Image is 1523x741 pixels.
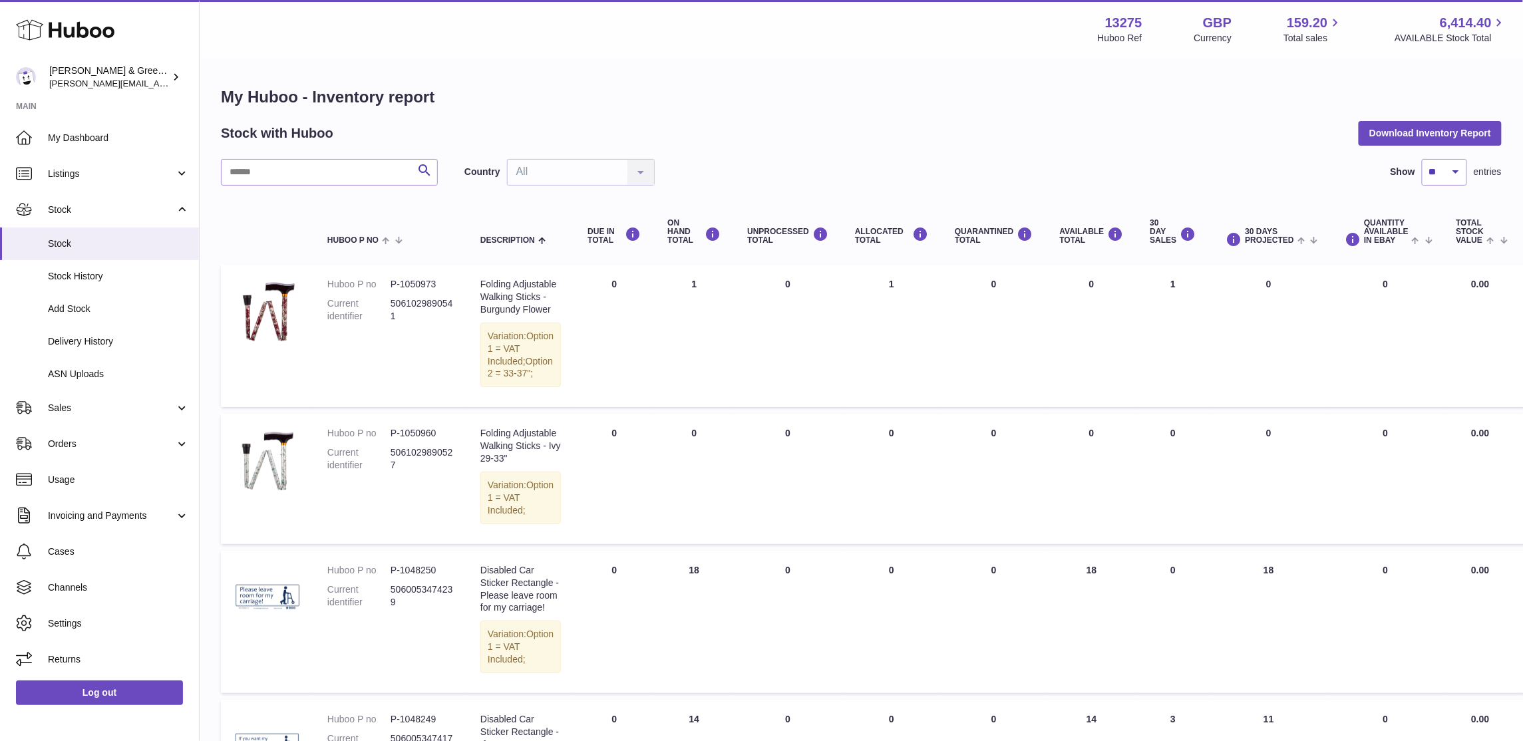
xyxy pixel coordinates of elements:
[1359,121,1502,145] button: Download Inventory Report
[480,621,561,673] div: Variation:
[327,564,391,577] dt: Huboo P no
[667,219,721,245] div: ON HAND Total
[654,265,734,407] td: 1
[1328,265,1442,407] td: 0
[480,236,535,245] span: Description
[16,67,36,87] img: ellen@bluebadgecompany.co.uk
[1137,265,1210,407] td: 1
[480,323,561,388] div: Variation:
[842,414,941,543] td: 0
[327,297,391,323] dt: Current identifier
[391,713,454,726] dd: P-1048249
[1364,219,1409,245] span: Quantity Available in eBay
[488,356,553,379] span: Option 2 = 33-37";
[1105,14,1142,32] strong: 13275
[1137,414,1210,543] td: 0
[480,472,561,524] div: Variation:
[1210,265,1329,407] td: 0
[48,510,175,522] span: Invoicing and Payments
[48,204,175,216] span: Stock
[654,551,734,693] td: 18
[391,446,454,472] dd: 5061029890527
[48,545,189,558] span: Cases
[327,446,391,472] dt: Current identifier
[734,265,842,407] td: 0
[48,581,189,594] span: Channels
[1210,414,1329,543] td: 0
[1098,32,1142,45] div: Huboo Ref
[747,227,828,245] div: UNPROCESSED Total
[391,583,454,609] dd: 5060053474239
[48,617,189,630] span: Settings
[654,414,734,543] td: 0
[1328,551,1442,693] td: 0
[574,414,654,543] td: 0
[1471,279,1489,289] span: 0.00
[480,278,561,316] div: Folding Adjustable Walking Sticks - Burgundy Flower
[480,564,561,615] div: Disabled Car Sticker Rectangle - Please leave room for my carriage!
[1194,32,1232,45] div: Currency
[48,303,189,315] span: Add Stock
[391,564,454,577] dd: P-1048250
[1047,265,1137,407] td: 0
[464,166,500,178] label: Country
[327,427,391,440] dt: Huboo P no
[1471,428,1489,438] span: 0.00
[221,86,1502,108] h1: My Huboo - Inventory report
[1471,714,1489,724] span: 0.00
[574,551,654,693] td: 0
[1328,414,1442,543] td: 0
[1283,14,1343,45] a: 159.20 Total sales
[1440,14,1492,32] span: 6,414.40
[327,713,391,726] dt: Huboo P no
[48,653,189,666] span: Returns
[1246,227,1294,245] span: 30 DAYS PROJECTED
[234,427,301,494] img: product image
[1287,14,1327,32] span: 159.20
[1137,551,1210,693] td: 0
[1047,414,1137,543] td: 0
[1210,551,1329,693] td: 18
[842,265,941,407] td: 1
[48,132,189,144] span: My Dashboard
[1047,551,1137,693] td: 18
[1203,14,1232,32] strong: GBP
[991,279,997,289] span: 0
[488,629,554,665] span: Option 1 = VAT Included;
[48,237,189,250] span: Stock
[49,78,267,88] span: [PERSON_NAME][EMAIL_ADDRESS][DOMAIN_NAME]
[234,278,301,345] img: product image
[1395,14,1507,45] a: 6,414.40 AVAILABLE Stock Total
[991,428,997,438] span: 0
[391,297,454,323] dd: 5061029890541
[1391,166,1415,178] label: Show
[327,278,391,291] dt: Huboo P no
[48,335,189,348] span: Delivery History
[955,227,1033,245] div: QUARANTINED Total
[48,270,189,283] span: Stock History
[1150,219,1196,245] div: 30 DAY SALES
[1283,32,1343,45] span: Total sales
[1456,219,1484,245] span: Total stock value
[991,565,997,575] span: 0
[488,480,554,516] span: Option 1 = VAT Included;
[855,227,928,245] div: ALLOCATED Total
[480,427,561,465] div: Folding Adjustable Walking Sticks - Ivy 29-33"
[391,427,454,440] dd: P-1050960
[734,551,842,693] td: 0
[488,331,554,367] span: Option 1 = VAT Included;
[48,168,175,180] span: Listings
[16,680,183,704] a: Log out
[1395,32,1507,45] span: AVAILABLE Stock Total
[49,65,169,90] div: [PERSON_NAME] & Green Ltd
[391,278,454,291] dd: P-1050973
[1471,565,1489,575] span: 0.00
[1060,227,1124,245] div: AVAILABLE Total
[574,265,654,407] td: 0
[734,414,842,543] td: 0
[842,551,941,693] td: 0
[221,124,333,142] h2: Stock with Huboo
[327,236,379,245] span: Huboo P no
[588,227,641,245] div: DUE IN TOTAL
[327,583,391,609] dt: Current identifier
